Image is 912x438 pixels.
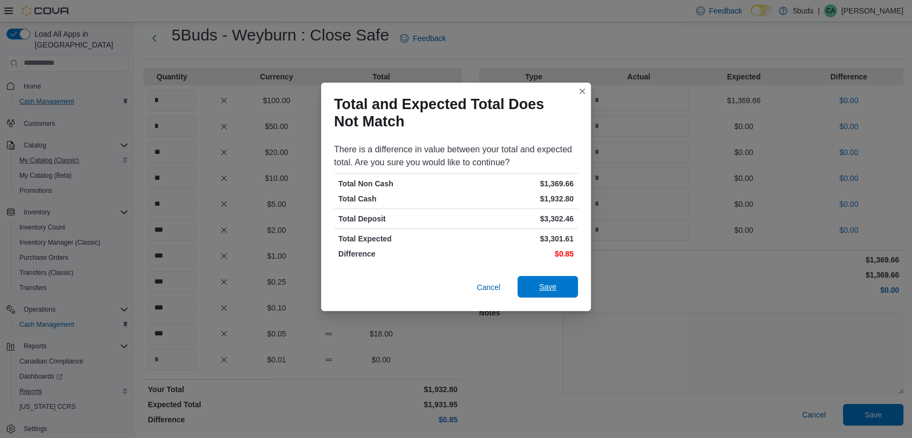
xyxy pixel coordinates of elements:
p: Total Non Cash [338,178,454,189]
button: Cancel [472,277,505,298]
p: $0.85 [458,248,574,259]
p: $3,302.46 [458,213,574,224]
button: Save [518,276,578,298]
p: Total Deposit [338,213,454,224]
p: $3,301.61 [458,233,574,244]
p: Difference [338,248,454,259]
p: $1,932.80 [458,193,574,204]
h1: Total and Expected Total Does Not Match [334,96,569,130]
span: Cancel [477,282,500,293]
p: $1,369.66 [458,178,574,189]
p: Total Cash [338,193,454,204]
p: Total Expected [338,233,454,244]
button: Closes this modal window [576,85,589,98]
div: There is a difference in value between your total and expected total. Are you sure you would like... [334,143,578,169]
span: Save [539,281,556,292]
